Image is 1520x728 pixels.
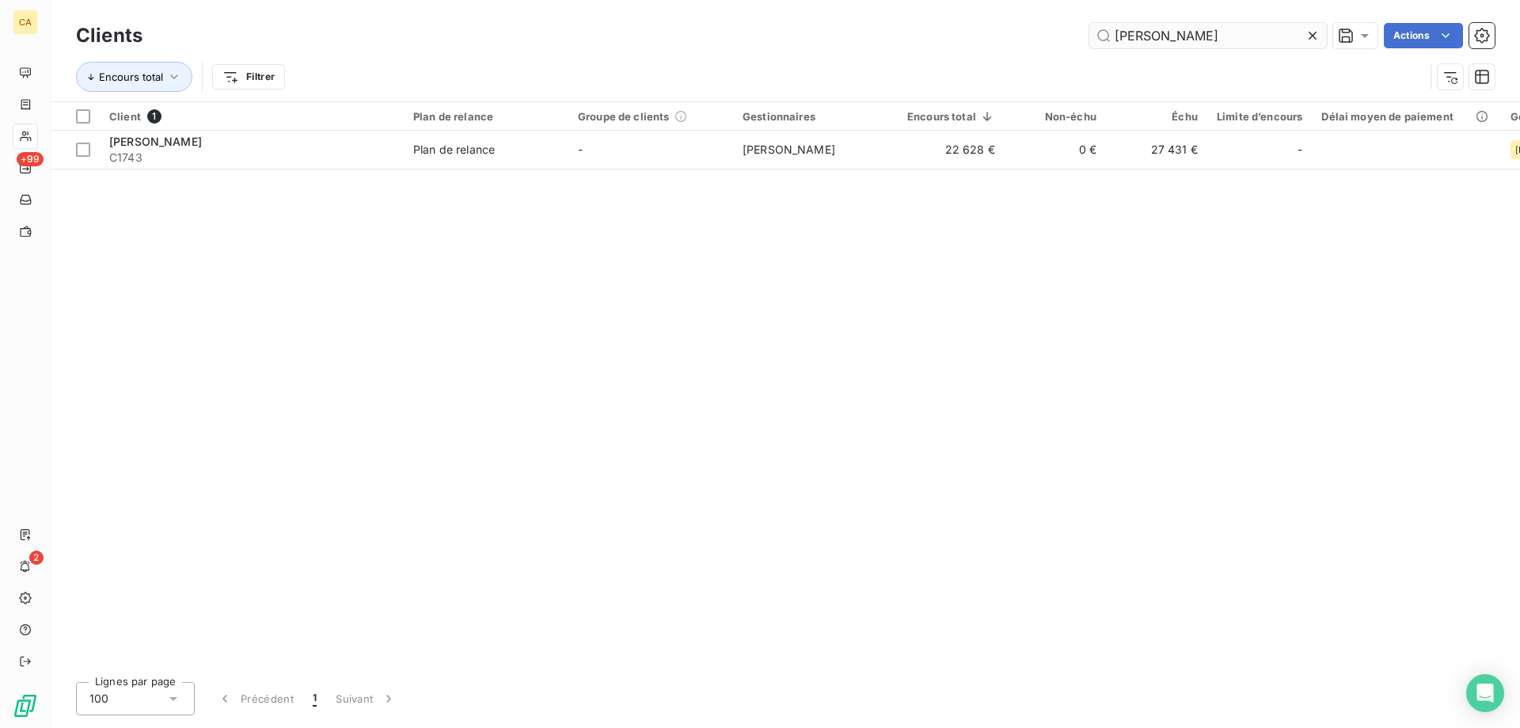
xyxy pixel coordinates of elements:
[313,691,317,707] span: 1
[1115,110,1198,123] div: Échu
[147,109,161,124] span: 1
[1321,110,1491,123] div: Délai moyen de paiement
[1466,674,1504,712] div: Open Intercom Messenger
[89,691,108,707] span: 100
[1005,131,1106,169] td: 0 €
[207,682,303,715] button: Précédent
[212,64,285,90] button: Filtrer
[578,110,670,123] span: Groupe de clients
[303,682,326,715] button: 1
[109,150,394,166] span: C1743
[13,693,38,718] img: Logo LeanPay
[326,682,406,715] button: Suivant
[13,155,37,181] a: +99
[1106,131,1207,169] td: 27 431 €
[413,142,495,158] div: Plan de relance
[1089,23,1327,48] input: Rechercher
[17,152,44,166] span: +99
[29,551,44,565] span: 2
[1384,23,1463,48] button: Actions
[413,110,559,123] div: Plan de relance
[99,71,163,83] span: Encours total
[76,62,192,92] button: Encours total
[1298,142,1302,158] span: -
[109,135,202,148] span: [PERSON_NAME]
[907,110,995,123] div: Encours total
[13,10,38,35] div: CA
[743,110,888,123] div: Gestionnaires
[578,143,583,156] span: -
[76,21,142,50] h3: Clients
[1217,110,1302,123] div: Limite d’encours
[109,110,141,123] span: Client
[743,143,835,156] span: [PERSON_NAME]
[1014,110,1096,123] div: Non-échu
[898,131,1005,169] td: 22 628 €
